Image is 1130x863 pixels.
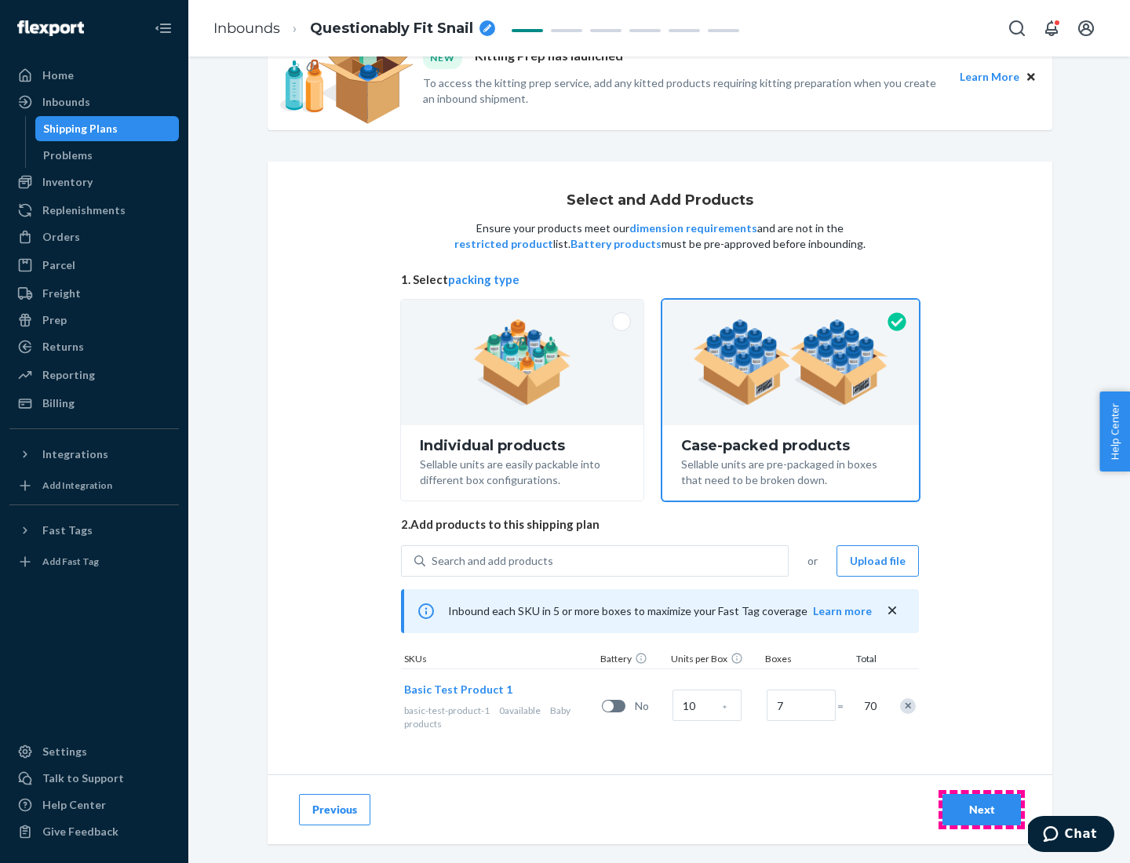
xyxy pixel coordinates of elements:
img: Flexport logo [17,20,84,36]
img: case-pack.59cecea509d18c883b923b81aeac6d0b.png [693,319,888,406]
div: Fast Tags [42,523,93,538]
div: Battery [597,652,668,668]
div: Integrations [42,446,108,462]
div: Remove Item [900,698,916,714]
div: NEW [423,47,462,68]
button: Battery products [570,236,662,252]
ol: breadcrumbs [201,5,508,52]
div: Sellable units are easily packable into different box configurations. [420,453,625,488]
div: Prep [42,312,67,328]
div: Total [840,652,880,668]
button: Close [1022,68,1040,86]
button: dimension requirements [629,220,757,236]
button: Open account menu [1070,13,1102,44]
a: Reporting [9,362,179,388]
div: Inbound each SKU in 5 or more boxes to maximize your Fast Tag coverage [401,589,919,633]
div: Help Center [42,797,106,813]
div: Orders [42,229,80,245]
a: Shipping Plans [35,116,180,141]
button: packing type [448,271,519,288]
div: Give Feedback [42,824,118,839]
div: Search and add products [432,553,553,569]
button: Open Search Box [1001,13,1033,44]
h1: Select and Add Products [567,193,753,209]
span: Basic Test Product 1 [404,683,512,696]
a: Problems [35,143,180,168]
div: Add Integration [42,479,112,492]
a: Returns [9,334,179,359]
a: Inbounds [213,20,280,37]
div: Billing [42,395,75,411]
button: Open notifications [1036,13,1067,44]
input: Number of boxes [767,690,836,721]
a: Inventory [9,169,179,195]
div: Parcel [42,257,75,273]
p: Kitting Prep has launched [475,47,623,68]
a: Help Center [9,792,179,817]
div: Settings [42,744,87,759]
a: Prep [9,308,179,333]
div: Problems [43,147,93,163]
a: Freight [9,281,179,306]
iframe: Opens a widget where you can chat to one of our agents [1028,816,1114,855]
span: Questionably Fit Snail [310,19,473,39]
div: Baby products [404,704,596,730]
button: Basic Test Product 1 [404,682,512,697]
div: Next [956,802,1008,817]
button: Help Center [1099,391,1130,472]
button: Give Feedback [9,819,179,844]
div: Reporting [42,367,95,383]
a: Add Fast Tag [9,549,179,574]
a: Home [9,63,179,88]
p: Ensure your products meet our and are not in the list. must be pre-approved before inbounding. [453,220,867,252]
div: Replenishments [42,202,126,218]
p: To access the kitting prep service, add any kitted products requiring kitting preparation when yo... [423,75,946,107]
div: Add Fast Tag [42,555,99,568]
span: No [635,698,666,714]
a: Inbounds [9,89,179,115]
div: Case-packed products [681,438,900,453]
a: Orders [9,224,179,249]
span: 70 [861,698,877,714]
button: close [884,603,900,619]
button: Learn more [813,603,872,619]
a: Settings [9,739,179,764]
a: Billing [9,391,179,416]
input: Case Quantity [673,690,742,721]
button: Upload file [837,545,919,577]
a: Parcel [9,253,179,278]
div: SKUs [401,652,597,668]
div: Talk to Support [42,770,124,786]
div: Individual products [420,438,625,453]
div: Returns [42,339,84,355]
div: Boxes [762,652,840,668]
button: Close Navigation [148,13,179,44]
span: basic-test-product-1 [404,705,490,716]
div: Inbounds [42,94,90,110]
div: Shipping Plans [43,121,118,137]
button: Talk to Support [9,766,179,791]
a: Replenishments [9,198,179,223]
button: restricted product [454,236,553,252]
button: Previous [299,794,370,825]
div: Inventory [42,174,93,190]
div: Sellable units are pre-packaged in boxes that need to be broken down. [681,453,900,488]
span: 1. Select [401,271,919,288]
div: Units per Box [668,652,762,668]
div: Freight [42,286,81,301]
button: Fast Tags [9,518,179,543]
button: Next [942,794,1021,825]
button: Integrations [9,442,179,467]
span: 0 available [499,705,541,716]
span: 2. Add products to this shipping plan [401,516,919,533]
span: or [807,553,818,569]
img: individual-pack.facf35554cb0f1810c75b2bd6df2d64e.png [473,319,571,406]
button: Learn More [960,68,1019,86]
span: = [837,698,853,714]
div: Home [42,67,74,83]
a: Add Integration [9,473,179,498]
